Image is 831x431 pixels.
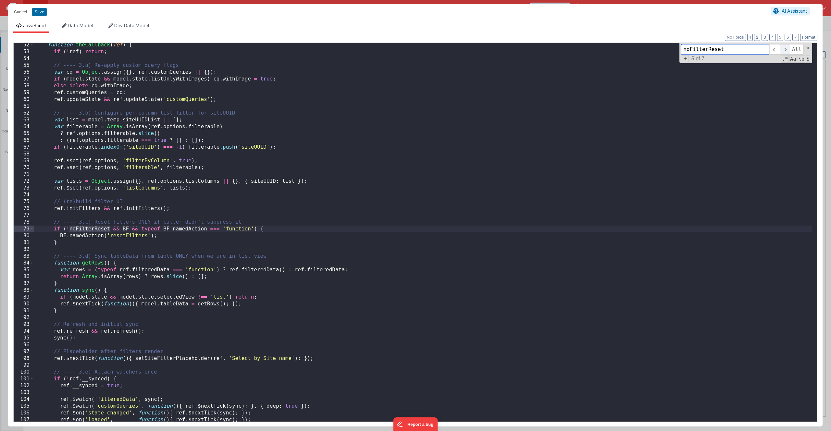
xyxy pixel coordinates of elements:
[14,314,34,321] div: 92
[14,307,34,314] div: 91
[781,55,788,63] span: RegExp Search
[14,335,34,341] div: 95
[14,205,34,212] div: 76
[14,110,34,117] div: 62
[14,191,34,198] div: 74
[14,321,34,328] div: 93
[785,34,791,41] button: 6
[14,246,34,253] div: 82
[689,56,707,62] span: 5 of 7
[14,89,34,96] div: 59
[14,294,34,301] div: 89
[14,117,34,123] div: 63
[14,62,34,69] div: 55
[14,287,34,294] div: 88
[14,130,34,137] div: 65
[14,185,34,191] div: 73
[14,178,34,185] div: 72
[14,76,34,82] div: 57
[14,273,34,280] div: 86
[14,260,34,266] div: 84
[14,164,34,171] div: 70
[14,198,34,205] div: 75
[789,55,797,63] span: CaseSensitive Search
[14,137,34,144] div: 66
[14,232,34,239] div: 80
[682,55,689,62] span: Toggel Replace mode
[14,212,34,219] div: 77
[777,34,783,41] button: 5
[14,328,34,335] div: 94
[681,44,769,55] input: Search for
[14,96,34,103] div: 60
[14,348,34,355] div: 97
[800,34,817,41] button: Format
[14,151,34,157] div: 68
[14,280,34,287] div: 87
[14,253,34,260] div: 83
[14,239,34,246] div: 81
[32,8,47,16] button: Save
[14,42,34,48] div: 52
[769,34,776,41] button: 4
[790,44,804,55] span: Alt-Enter
[14,389,34,396] div: 103
[14,219,34,226] div: 78
[14,301,34,307] div: 90
[14,69,34,76] div: 56
[14,410,34,416] div: 106
[23,23,46,28] span: JavaScript
[14,369,34,376] div: 100
[14,55,34,62] div: 54
[14,171,34,178] div: 71
[14,376,34,382] div: 101
[14,103,34,110] div: 61
[754,34,760,41] button: 2
[14,362,34,369] div: 99
[14,416,34,423] div: 107
[11,7,30,17] button: Cancel
[14,382,34,389] div: 102
[14,403,34,410] div: 105
[792,34,799,41] button: 7
[782,8,807,14] span: AI Assistant
[68,23,93,28] span: Data Model
[725,34,746,41] button: No Folds
[806,55,810,63] span: Search In Selection
[14,48,34,55] div: 53
[14,341,34,348] div: 96
[747,34,753,41] button: 1
[393,417,438,431] iframe: Marker.io feedback button
[14,123,34,130] div: 64
[771,7,810,15] button: AI Assistant
[14,144,34,151] div: 67
[14,355,34,362] div: 98
[762,34,768,41] button: 3
[798,55,805,63] span: Whole Word Search
[14,396,34,403] div: 104
[14,82,34,89] div: 58
[114,23,149,28] span: Dev Data Model
[14,266,34,273] div: 85
[14,157,34,164] div: 69
[14,226,34,232] div: 79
